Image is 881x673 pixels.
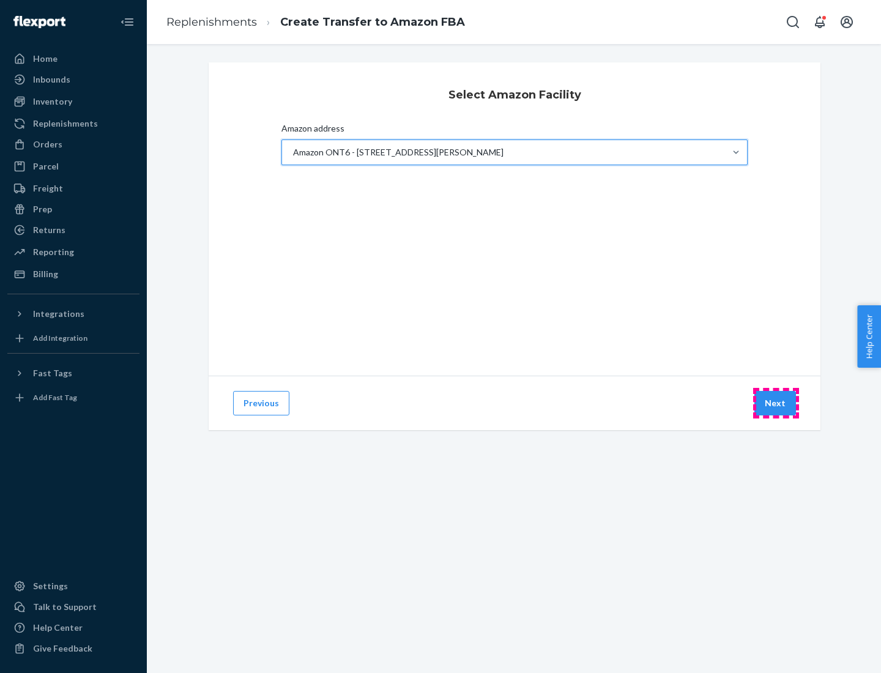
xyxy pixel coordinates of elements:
[33,392,77,403] div: Add Fast Tag
[7,199,139,219] a: Prep
[13,16,65,28] img: Flexport logo
[7,220,139,240] a: Returns
[33,53,58,65] div: Home
[33,224,65,236] div: Returns
[7,179,139,198] a: Freight
[33,160,59,173] div: Parcel
[7,114,139,133] a: Replenishments
[7,639,139,658] button: Give Feedback
[33,367,72,379] div: Fast Tags
[33,95,72,108] div: Inventory
[835,10,859,34] button: Open account menu
[166,15,257,29] a: Replenishments
[7,49,139,69] a: Home
[7,92,139,111] a: Inventory
[7,597,139,617] a: Talk to Support
[7,242,139,262] a: Reporting
[7,388,139,407] a: Add Fast Tag
[33,246,74,258] div: Reporting
[7,157,139,176] a: Parcel
[233,391,289,415] button: Previous
[7,363,139,383] button: Fast Tags
[7,576,139,596] a: Settings
[33,333,87,343] div: Add Integration
[448,87,581,103] h3: Select Amazon Facility
[857,305,881,368] button: Help Center
[281,122,344,139] span: Amazon address
[7,618,139,638] a: Help Center
[7,264,139,284] a: Billing
[33,268,58,280] div: Billing
[157,4,475,40] ol: breadcrumbs
[33,642,92,655] div: Give Feedback
[781,10,805,34] button: Open Search Box
[7,70,139,89] a: Inbounds
[33,601,97,613] div: Talk to Support
[293,146,504,158] div: Amazon ONT6 - [STREET_ADDRESS][PERSON_NAME]
[33,622,83,634] div: Help Center
[808,10,832,34] button: Open notifications
[7,329,139,348] a: Add Integration
[33,117,98,130] div: Replenishments
[7,135,139,154] a: Orders
[33,580,68,592] div: Settings
[33,138,62,151] div: Orders
[33,182,63,195] div: Freight
[33,73,70,86] div: Inbounds
[33,203,52,215] div: Prep
[7,304,139,324] button: Integrations
[115,10,139,34] button: Close Navigation
[33,308,84,320] div: Integrations
[280,15,465,29] a: Create Transfer to Amazon FBA
[754,391,796,415] button: Next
